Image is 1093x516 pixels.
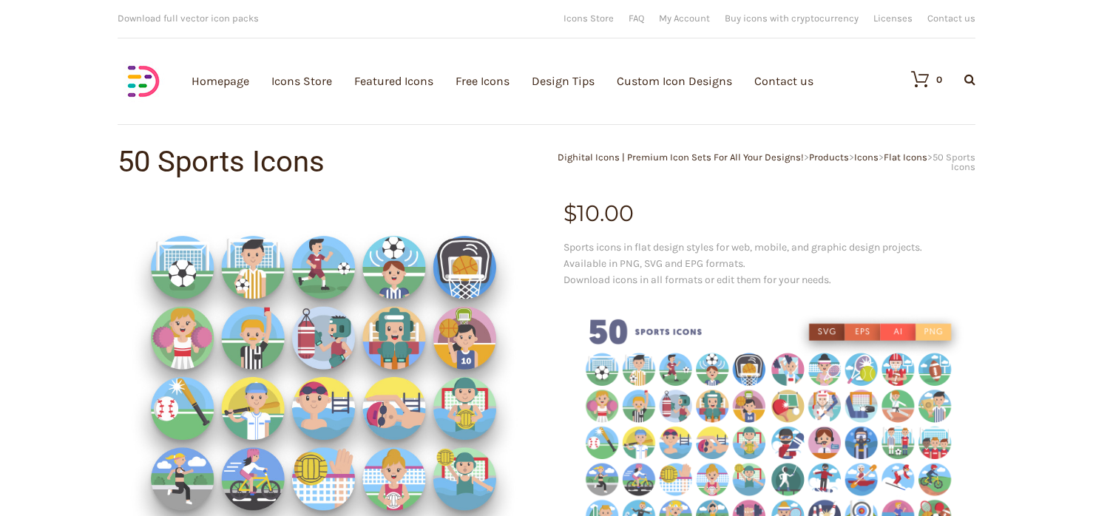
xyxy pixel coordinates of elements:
h1: 50 Sports Icons [118,147,546,177]
span: $ [564,200,577,227]
div: 0 [936,75,942,84]
a: Flat Icons [884,152,927,163]
a: Icons [854,152,879,163]
a: Products [809,152,849,163]
a: Dighital Icons | Premium Icon Sets For All Your Designs! [558,152,804,163]
a: FAQ [629,13,644,23]
div: > > > > [546,152,975,172]
a: Contact us [927,13,975,23]
bdi: 10.00 [564,200,634,227]
a: Icons Store [564,13,614,23]
a: 0 [896,70,942,88]
a: Buy icons with cryptocurrency [725,13,859,23]
span: 50 Sports Icons [933,152,975,172]
a: Licenses [873,13,913,23]
a: My Account [659,13,710,23]
span: Download full vector icon packs [118,13,259,24]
